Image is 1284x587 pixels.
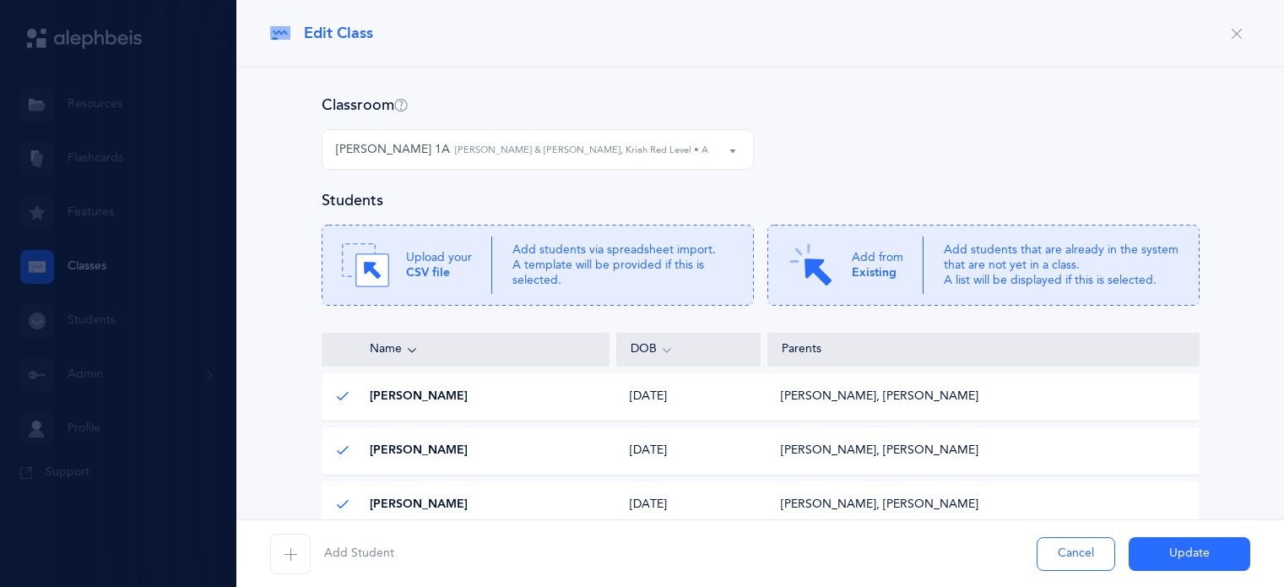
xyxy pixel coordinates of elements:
[781,443,978,459] div: [PERSON_NAME], [PERSON_NAME]
[1200,503,1264,567] iframe: Drift Widget Chat Controller
[852,266,897,280] b: Existing
[324,546,394,563] span: Add Student
[1037,537,1115,571] button: Cancel
[631,340,746,359] div: DOB
[304,23,373,44] span: Edit Class
[616,497,761,514] div: [DATE]
[782,341,1185,358] div: Parents
[336,141,708,159] div: [PERSON_NAME] 1A
[1129,537,1250,571] button: Update
[616,389,761,405] div: [DATE]
[322,190,383,211] h4: Students
[370,443,468,459] span: [PERSON_NAME]
[512,242,734,289] p: Add students via spreadsheet import. A template will be provided if this is selected.
[788,242,835,289] img: Click.svg
[322,129,754,170] button: Morah Yafit 1A Yafit Mizrahi & Tamar Bouskila, Kriah Red Level • A
[944,242,1179,289] p: Add students that are already in the system that are not yet in a class. A list will be displayed...
[322,95,408,116] h4: Classroom
[370,497,468,514] span: [PERSON_NAME]
[455,144,708,158] small: [PERSON_NAME] & [PERSON_NAME], Kriah Red Level • A
[616,443,761,459] div: [DATE]
[342,242,389,289] img: Drag.svg
[336,341,402,358] span: Name
[781,389,978,405] div: [PERSON_NAME], [PERSON_NAME]
[781,497,978,514] div: [PERSON_NAME], [PERSON_NAME]
[852,250,903,280] p: Add from
[406,250,472,280] p: Upload your
[406,266,450,280] b: CSV file
[270,534,394,574] button: Add Student
[370,389,468,405] span: [PERSON_NAME]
